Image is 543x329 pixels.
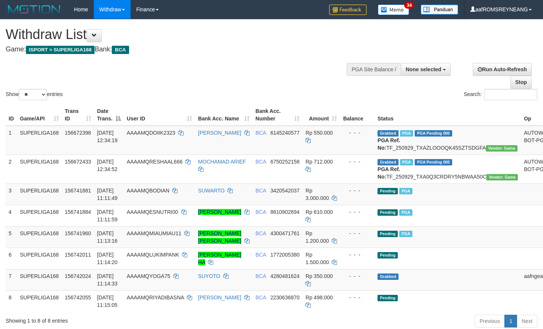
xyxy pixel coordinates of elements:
[195,104,253,126] th: Bank Acc. Name: activate to sort column ascending
[17,155,62,183] td: SUPERLIGA168
[404,2,414,9] span: 34
[415,130,452,137] span: PGA Pending
[340,104,375,126] th: Balance
[406,66,441,72] span: None selected
[375,155,521,183] td: TF_250929_TXA0Q3CRDRY5NBWAA50C
[399,188,412,194] span: Marked by aafsoycanthlai
[127,209,178,215] span: AAAAMQESNUTRI00
[378,159,399,165] span: Grabbed
[510,76,532,89] a: Stop
[65,252,91,258] span: 156742011
[305,209,332,215] span: Rp 610.000
[6,104,17,126] th: ID
[6,290,17,312] td: 8
[517,315,537,327] a: Next
[378,188,398,194] span: Pending
[415,159,452,165] span: PGA Pending
[127,273,170,279] span: AAAAMQYOGA75
[198,188,225,194] a: SUWARTO
[378,295,398,301] span: Pending
[270,273,299,279] span: Copy 4280481624 to clipboard
[464,89,537,100] label: Search:
[343,187,372,194] div: - - -
[305,252,329,265] span: Rp 1.500.000
[378,5,409,15] img: Button%20Memo.svg
[6,46,355,53] h4: Game: Bank:
[256,230,266,236] span: BCA
[17,205,62,226] td: SUPERLIGA168
[343,129,372,137] div: - - -
[198,159,246,165] a: MOCHAMAD ARIEF
[65,294,91,300] span: 156742055
[6,4,63,15] img: MOTION_logo.png
[305,188,329,201] span: Rp 3.000.000
[475,315,505,327] a: Previous
[198,130,241,136] a: [PERSON_NAME]
[17,290,62,312] td: SUPERLIGA168
[378,166,400,180] b: PGA Ref. No:
[97,209,118,222] span: [DATE] 11:11:59
[270,188,299,194] span: Copy 3420542037 to clipboard
[6,314,221,324] div: Showing 1 to 8 of 8 entries
[378,231,398,237] span: Pending
[124,104,195,126] th: User ID: activate to sort column ascending
[270,252,299,258] span: Copy 1772005380 to clipboard
[256,273,266,279] span: BCA
[270,230,299,236] span: Copy 4300471761 to clipboard
[198,273,220,279] a: SUYOTO
[329,5,367,15] img: Feedback.jpg
[343,251,372,258] div: - - -
[6,155,17,183] td: 2
[343,294,372,301] div: - - -
[17,126,62,155] td: SUPERLIGA168
[65,230,91,236] span: 156741960
[17,183,62,205] td: SUPERLIGA168
[6,205,17,226] td: 4
[270,294,299,300] span: Copy 2230636870 to clipboard
[112,46,129,54] span: BCA
[6,183,17,205] td: 3
[256,294,266,300] span: BCA
[97,159,118,172] span: [DATE] 12:34:52
[97,252,118,265] span: [DATE] 11:14:20
[65,159,91,165] span: 156672433
[256,159,266,165] span: BCA
[421,5,458,15] img: panduan.png
[65,188,91,194] span: 156741881
[127,230,181,236] span: AAAAMQMIAUMIAU11
[65,209,91,215] span: 156741884
[127,159,183,165] span: AAAAMQRESHAAL666
[256,252,266,258] span: BCA
[270,130,299,136] span: Copy 6145240577 to clipboard
[198,252,241,265] a: [PERSON_NAME] HA
[347,63,401,76] div: PGA Site Balance /
[97,188,118,201] span: [DATE] 11:11:49
[343,272,372,280] div: - - -
[6,89,63,100] label: Show entries
[400,159,413,165] span: Marked by aafsoycanthlai
[399,209,412,216] span: Marked by aafsoycanthlai
[127,188,170,194] span: AAAAMQBODIAN
[378,252,398,258] span: Pending
[19,89,47,100] select: Showentries
[378,273,399,280] span: Grabbed
[302,104,340,126] th: Amount: activate to sort column ascending
[6,27,355,42] h1: Withdraw List
[256,130,266,136] span: BCA
[305,273,332,279] span: Rp 350.000
[270,159,299,165] span: Copy 6750252158 to clipboard
[256,209,266,215] span: BCA
[17,248,62,269] td: SUPERLIGA168
[473,63,532,76] a: Run Auto-Refresh
[17,226,62,248] td: SUPERLIGA168
[400,130,413,137] span: Marked by aafsoycanthlai
[127,252,179,258] span: AAAAMQLUKIMPANK
[378,130,399,137] span: Grabbed
[378,209,398,216] span: Pending
[305,230,329,244] span: Rp 1.200.000
[486,145,517,152] span: Vendor URL: https://trx31.1velocity.biz
[97,230,118,244] span: [DATE] 11:13:16
[17,269,62,290] td: SUPERLIGA168
[253,104,303,126] th: Bank Acc. Number: activate to sort column ascending
[378,137,400,151] b: PGA Ref. No:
